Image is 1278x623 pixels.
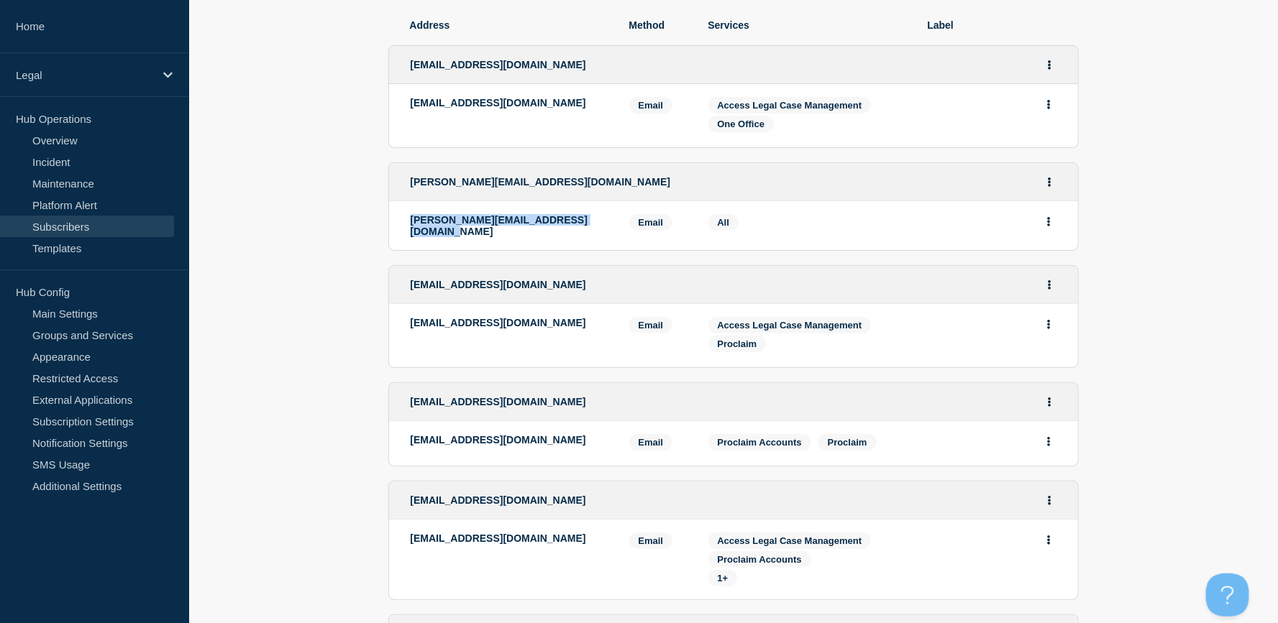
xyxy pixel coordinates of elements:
[718,338,757,349] span: Proclaim
[718,437,802,448] span: Proclaim Accounts
[411,317,608,328] p: [EMAIL_ADDRESS][DOMAIN_NAME]
[629,19,687,31] span: Method
[411,214,608,237] p: [PERSON_NAME][EMAIL_ADDRESS][DOMAIN_NAME]
[1041,391,1059,413] button: Actions
[16,69,154,81] p: Legal
[718,535,862,546] span: Access Legal Case Management
[629,97,673,114] span: Email
[718,554,802,565] span: Proclaim Accounts
[411,279,586,290] span: [EMAIL_ADDRESS][DOMAIN_NAME]
[629,214,673,231] span: Email
[1041,171,1059,193] button: Actions
[1040,529,1058,551] button: Actions
[718,100,862,111] span: Access Legal Case Management
[1040,313,1058,336] button: Actions
[1206,573,1249,617] iframe: Help Scout Beacon - Open
[708,19,906,31] span: Services
[1040,430,1058,453] button: Actions
[718,573,729,583] span: 1+
[629,317,673,333] span: Email
[411,97,608,109] p: [EMAIL_ADDRESS][DOMAIN_NAME]
[1041,54,1059,76] button: Actions
[828,437,867,448] span: Proclaim
[411,434,608,446] p: [EMAIL_ADDRESS][DOMAIN_NAME]
[928,19,1057,31] span: Label
[1041,489,1059,512] button: Actions
[411,532,608,544] p: [EMAIL_ADDRESS][DOMAIN_NAME]
[629,532,673,549] span: Email
[1041,274,1059,296] button: Actions
[629,434,673,451] span: Email
[718,320,862,331] span: Access Legal Case Management
[718,217,730,228] span: All
[411,59,586,70] span: [EMAIL_ADDRESS][DOMAIN_NAME]
[410,19,608,31] span: Address
[1040,211,1058,233] button: Actions
[411,176,671,188] span: [PERSON_NAME][EMAIL_ADDRESS][DOMAIN_NAME]
[411,494,586,506] span: [EMAIL_ADDRESS][DOMAIN_NAME]
[411,396,586,407] span: [EMAIL_ADDRESS][DOMAIN_NAME]
[718,119,765,129] span: One Office
[1040,93,1058,116] button: Actions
